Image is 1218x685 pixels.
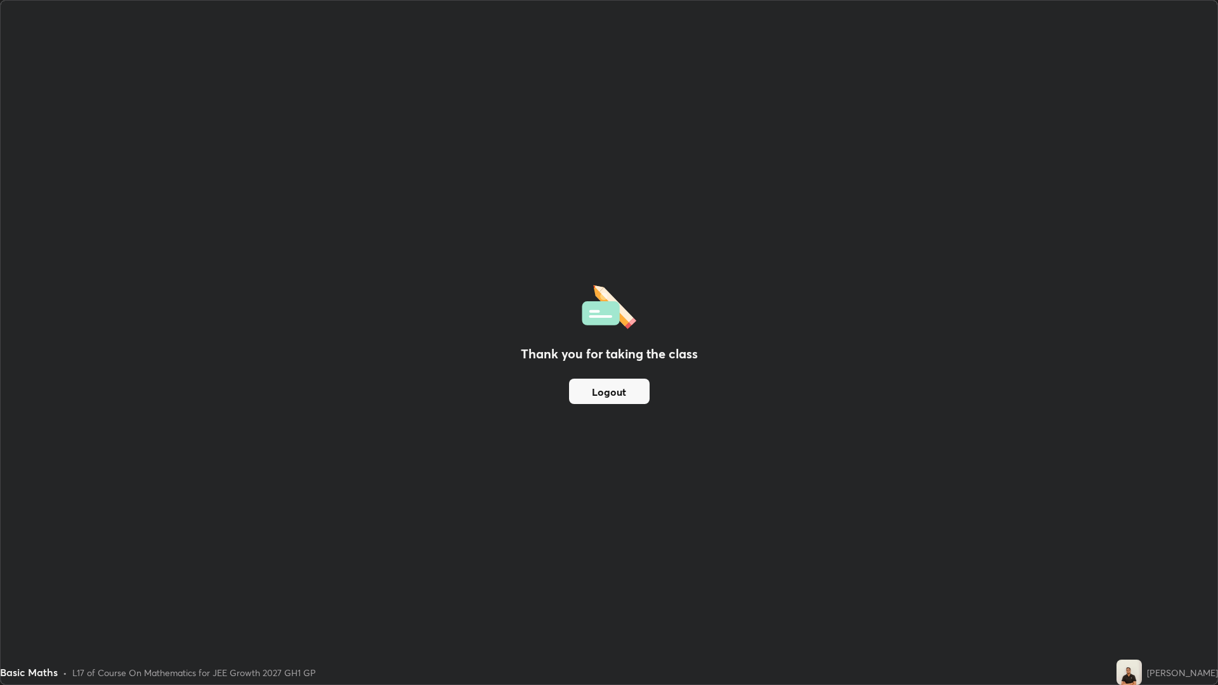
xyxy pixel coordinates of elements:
div: [PERSON_NAME] [1147,666,1218,679]
div: L17 of Course On Mathematics for JEE Growth 2027 GH1 GP [72,666,316,679]
button: Logout [569,379,650,404]
div: • [63,666,67,679]
img: offlineFeedback.1438e8b3.svg [582,281,636,329]
h2: Thank you for taking the class [521,344,698,363]
img: c6c4bda55b2f4167a00ade355d1641a8.jpg [1116,660,1142,685]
